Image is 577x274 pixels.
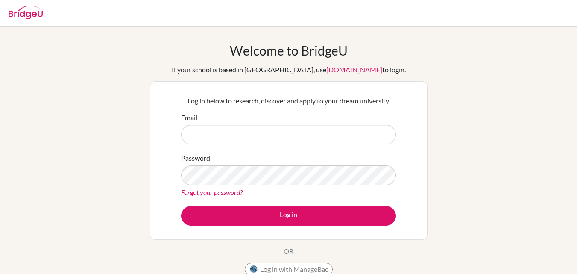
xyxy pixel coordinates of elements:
[181,112,197,123] label: Email
[230,43,348,58] h1: Welcome to BridgeU
[181,188,243,196] a: Forgot your password?
[284,246,293,256] p: OR
[181,206,396,226] button: Log in
[172,65,406,75] div: If your school is based in [GEOGRAPHIC_DATA], use to login.
[326,65,382,74] a: [DOMAIN_NAME]
[181,96,396,106] p: Log in below to research, discover and apply to your dream university.
[181,153,210,163] label: Password
[9,6,43,19] img: Bridge-U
